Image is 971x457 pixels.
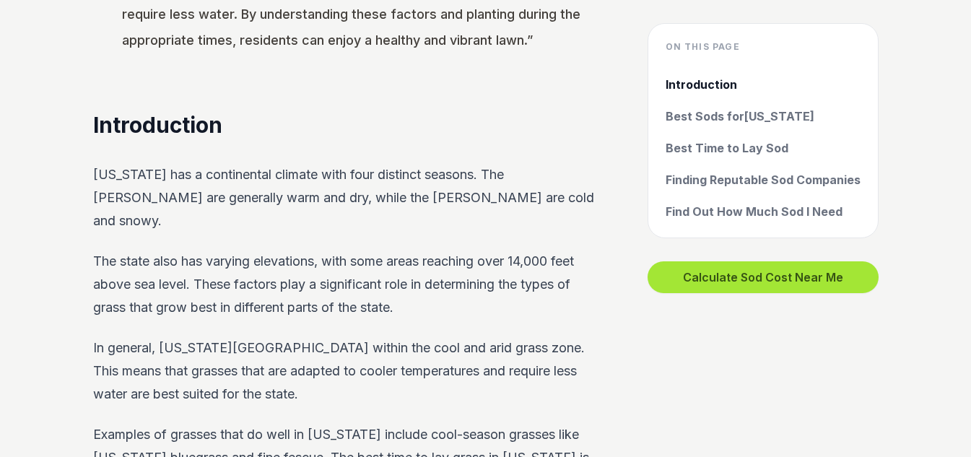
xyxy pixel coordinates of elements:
[666,41,861,53] h4: On this page
[666,171,861,188] a: Finding Reputable Sod Companies
[666,203,861,220] a: Find Out How Much Sod I Need
[648,261,879,293] button: Calculate Sod Cost Near Me
[666,108,861,125] a: Best Sods for[US_STATE]
[93,250,601,319] p: The state also has varying elevations, with some areas reaching over 14,000 feet above sea level....
[93,111,601,140] h2: Introduction
[666,76,861,93] a: Introduction
[93,336,601,406] p: In general, [US_STATE][GEOGRAPHIC_DATA] within the cool and arid grass zone. This means that gras...
[93,163,601,232] p: [US_STATE] has a continental climate with four distinct seasons. The [PERSON_NAME] are generally ...
[666,139,861,157] a: Best Time to Lay Sod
